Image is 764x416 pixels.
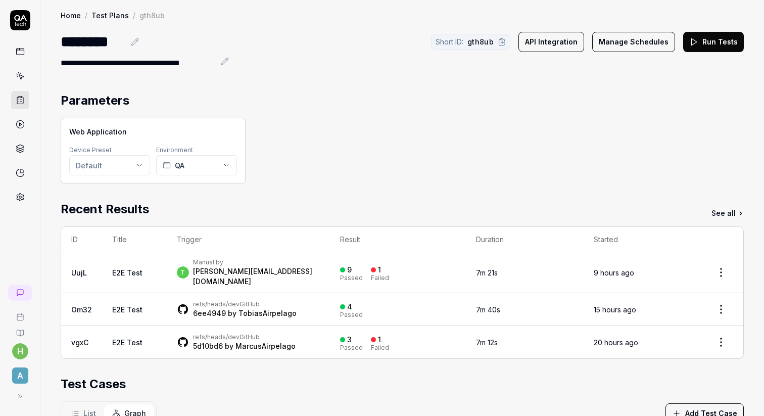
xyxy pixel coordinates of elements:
div: by [193,341,296,351]
div: GitHub [193,300,297,308]
span: Web Application [69,126,127,137]
time: 20 hours ago [594,338,638,347]
th: Started [584,227,699,252]
div: [PERSON_NAME][EMAIL_ADDRESS][DOMAIN_NAME] [193,266,320,287]
time: 9 hours ago [594,268,634,277]
a: vgxC [71,338,88,347]
div: 9 [347,265,352,274]
span: Short ID: [436,36,463,47]
div: Manual by [193,258,320,266]
a: 6ee4949 [193,309,226,317]
a: E2E Test [112,338,142,347]
th: Duration [466,227,584,252]
a: Test Plans [91,10,129,20]
button: QA [156,155,237,175]
a: TobiasAirpelago [238,309,297,317]
button: Manage Schedules [592,32,675,52]
a: refs/heads/dev [193,333,240,341]
button: Default [69,155,150,175]
a: UujL [71,268,87,277]
a: MarcusAirpelago [235,342,296,350]
div: 4 [347,302,352,311]
div: 3 [347,335,352,344]
div: gth8ub [139,10,165,20]
div: by [193,308,297,318]
span: gth8ub [467,36,494,47]
div: GitHub [193,333,296,341]
button: Run Tests [683,32,744,52]
time: 15 hours ago [594,305,636,314]
th: ID [61,227,102,252]
a: Home [61,10,81,20]
div: Passed [340,312,363,318]
div: Passed [340,275,363,281]
a: E2E Test [112,305,142,314]
button: API Integration [518,32,584,52]
time: 7m 12s [476,338,498,347]
th: Title [102,227,167,252]
div: / [85,10,87,20]
button: A [4,359,36,386]
label: Device Preset [69,146,112,154]
div: 1 [378,335,381,344]
a: Documentation [4,321,36,337]
th: Result [330,227,465,252]
div: Default [76,160,102,171]
div: Failed [371,275,389,281]
div: / [133,10,135,20]
label: Environment [156,146,193,154]
a: refs/heads/dev [193,300,240,308]
a: 5d10bd6 [193,342,223,350]
div: Passed [340,345,363,351]
span: t [177,266,189,279]
span: A [12,367,28,384]
div: 1 [378,265,381,274]
a: See all [711,208,744,218]
a: Book a call with us [4,305,36,321]
time: 7m 21s [476,268,498,277]
h2: Test Cases [61,375,126,393]
a: E2E Test [112,268,142,277]
button: h [12,343,28,359]
span: QA [175,160,184,171]
time: 7m 40s [476,305,500,314]
h2: Recent Results [61,200,149,218]
a: Om32 [71,305,92,314]
th: Trigger [167,227,330,252]
h2: Parameters [61,91,129,110]
div: Failed [371,345,389,351]
a: New conversation [8,285,32,301]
